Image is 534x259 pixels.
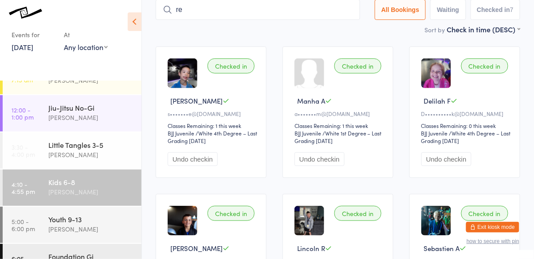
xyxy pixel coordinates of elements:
[168,122,257,129] div: Classes Remaining: 1 this week
[425,25,445,34] label: Sort by
[48,75,134,85] div: [PERSON_NAME]
[424,244,460,253] span: Sebastien A
[334,58,381,73] div: Checked in
[170,244,223,253] span: [PERSON_NAME]
[12,181,35,195] time: 4:10 - 4:55 pm
[424,96,451,105] span: Delilah F
[64,42,108,52] div: Any location
[208,206,255,221] div: Checked in
[466,222,519,232] button: Exit kiosk mode
[447,24,520,34] div: Check in time (DESC)
[3,207,141,243] a: 5:00 -6:00 pmYouth 9-13[PERSON_NAME]
[421,129,448,137] div: BJJ Juvenile
[294,152,345,166] button: Undo checkin
[48,224,134,234] div: [PERSON_NAME]
[12,218,35,232] time: 5:00 - 6:00 pm
[168,58,197,88] img: image1698348691.png
[168,206,197,236] img: image1693596058.png
[12,42,33,52] a: [DATE]
[421,206,451,236] img: image1696619935.png
[168,110,257,117] div: s•••••••e@[DOMAIN_NAME]
[294,129,382,144] span: / White 1st Degree – Last Grading [DATE]
[12,69,33,83] time: 7:00 - 7:15 am
[467,238,519,244] button: how to secure with pin
[168,129,257,144] span: / White 4th Degree – Last Grading [DATE]
[12,27,55,42] div: Events for
[48,214,134,224] div: Youth 9-13
[294,110,384,117] div: a•••••••m@[DOMAIN_NAME]
[12,106,34,120] time: 12:00 - 1:00 pm
[168,152,218,166] button: Undo checkin
[48,103,134,112] div: Jiu-Jitsu No-Gi
[3,132,141,169] a: 3:30 -4:00 pmLittle Tangles 3-5[PERSON_NAME]
[3,95,141,131] a: 12:00 -1:00 pmJiu-Jitsu No-Gi[PERSON_NAME]
[297,96,325,105] span: Manha A
[461,58,508,73] div: Checked in
[64,27,108,42] div: At
[48,112,134,123] div: [PERSON_NAME]
[421,58,451,88] img: image1701202358.png
[294,122,384,129] div: Classes Remaining: 1 this week
[294,129,321,137] div: BJJ Juvenile
[12,143,35,158] time: 3:30 - 4:00 pm
[421,152,471,166] button: Undo checkin
[9,7,42,19] img: Knots Jiu-Jitsu
[421,122,511,129] div: Classes Remaining: 0 this week
[334,206,381,221] div: Checked in
[48,177,134,187] div: Kids 6-8
[208,58,255,73] div: Checked in
[170,96,223,105] span: [PERSON_NAME]
[297,244,325,253] span: Lincoln R
[510,6,514,13] div: 7
[48,187,134,197] div: [PERSON_NAME]
[48,150,134,160] div: [PERSON_NAME]
[421,110,511,117] div: D••••••••••k@[DOMAIN_NAME]
[168,129,194,137] div: BJJ Juvenile
[3,170,141,206] a: 4:10 -4:55 pmKids 6-8[PERSON_NAME]
[461,206,508,221] div: Checked in
[421,129,511,144] span: / White 4th Degree – Last Grading [DATE]
[48,140,134,150] div: Little Tangles 3-5
[294,206,324,236] img: image1744547446.png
